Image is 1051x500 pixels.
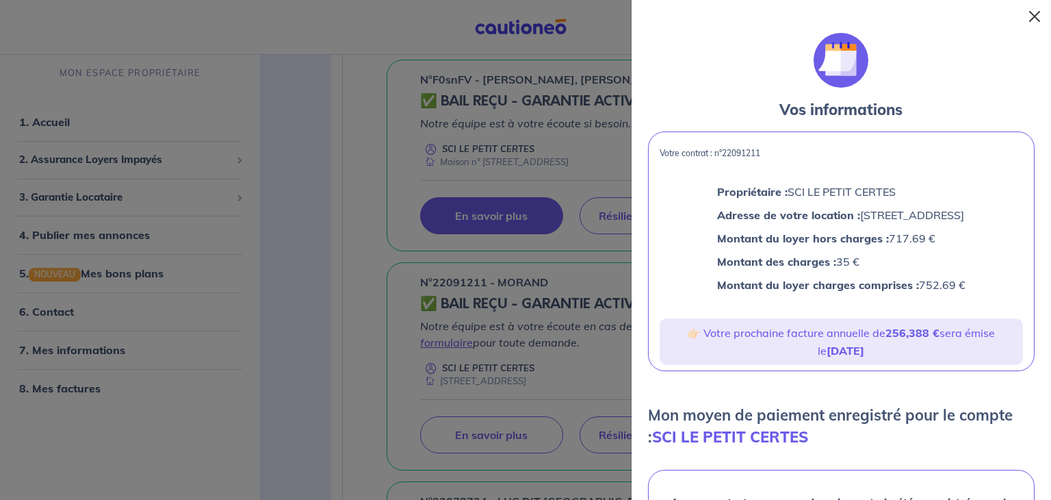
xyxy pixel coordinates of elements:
[779,100,903,119] strong: Vos informations
[648,404,1035,448] p: Mon moyen de paiement enregistré pour le compte :
[717,229,965,247] p: 717.69 €
[652,427,808,447] strong: SCI LE PETIT CERTES
[885,326,939,340] strong: 256,388 €
[717,232,889,245] strong: Montant du loyer hors charges :
[717,276,965,294] p: 752.69 €
[717,208,860,222] strong: Adresse de votre location :
[717,253,965,271] p: 35 €
[717,183,965,201] p: SCI LE PETIT CERTES
[1024,5,1046,27] button: Close
[814,33,868,88] img: illu_calendar.svg
[717,278,919,292] strong: Montant du loyer charges comprises :
[717,185,788,199] strong: Propriétaire :
[717,255,836,268] strong: Montant des charges :
[717,206,965,224] p: [STREET_ADDRESS]
[660,149,1023,158] p: Votre contrat : n°22091211
[665,324,1017,360] p: 👉🏻 Votre prochaine facture annuelle de sera émise le
[827,344,864,358] strong: [DATE]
